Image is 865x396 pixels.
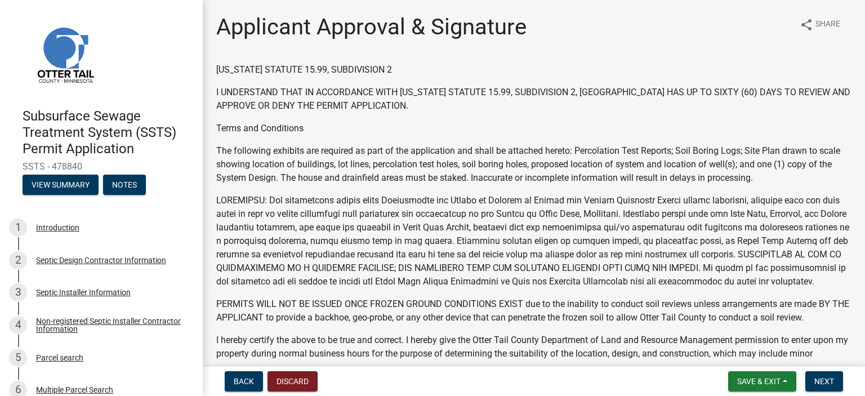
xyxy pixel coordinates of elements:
[9,349,27,367] div: 5
[800,18,813,32] i: share
[23,161,180,172] span: SSTS - 478840
[216,14,527,41] h1: Applicant Approval & Signature
[728,371,796,391] button: Save & Exit
[36,354,83,362] div: Parcel search
[225,371,263,391] button: Back
[216,63,851,77] p: [US_STATE] STATUTE 15.99, SUBDIVISION 2
[737,377,781,386] span: Save & Exit
[814,377,834,386] span: Next
[23,175,99,195] button: View Summary
[216,333,851,374] p: I hereby certify the above to be true and correct. I hereby give the Otter Tail County Department...
[216,297,851,324] p: PERMITS WILL NOT BE ISSUED ONCE FROZEN GROUND CONDITIONS EXIST due to the inability to conduct so...
[216,144,851,185] p: The following exhibits are required as part of the application and shall be attached hereto: Perc...
[805,371,843,391] button: Next
[36,256,166,264] div: Septic Design Contractor Information
[36,224,79,232] div: Introduction
[216,122,851,135] p: Terms and Conditions
[234,377,254,386] span: Back
[103,181,146,190] wm-modal-confirm: Notes
[9,251,27,269] div: 2
[23,12,107,96] img: Otter Tail County, Minnesota
[23,181,99,190] wm-modal-confirm: Summary
[36,288,131,296] div: Septic Installer Information
[815,18,840,32] span: Share
[36,386,113,394] div: Multiple Parcel Search
[216,86,851,113] p: I UNDERSTAND THAT IN ACCORDANCE WITH [US_STATE] STATUTE 15.99, SUBDIVISION 2, [GEOGRAPHIC_DATA] H...
[9,316,27,334] div: 4
[216,194,851,288] p: LOREMIPSU: Dol sitametcons adipis elits Doeiusmodte inc Utlabo et Dolorem al Enimad min Veniam Qu...
[791,14,849,35] button: shareShare
[9,219,27,237] div: 1
[9,283,27,301] div: 3
[23,108,194,157] h4: Subsurface Sewage Treatment System (SSTS) Permit Application
[36,317,185,333] div: Non-registered Septic Installer Contractor Information
[103,175,146,195] button: Notes
[267,371,318,391] button: Discard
